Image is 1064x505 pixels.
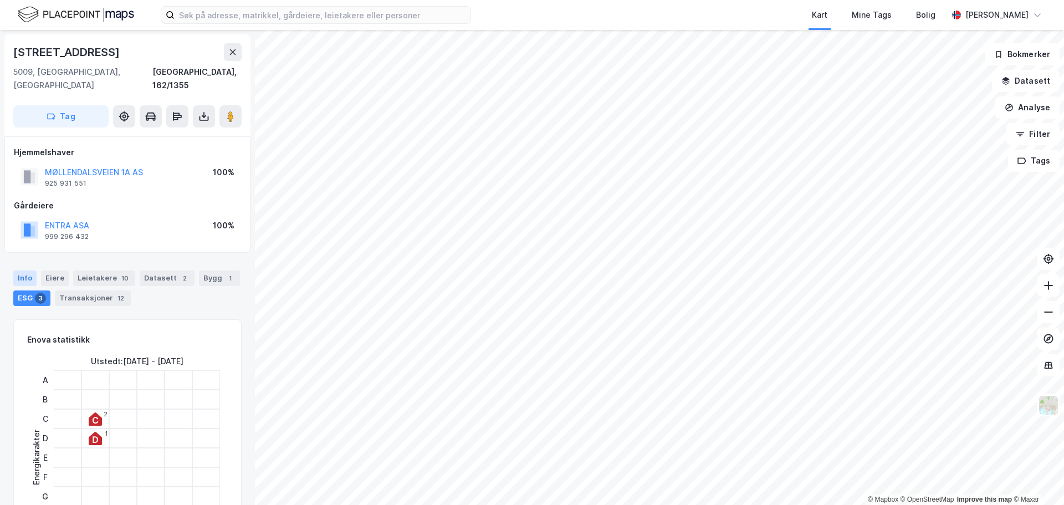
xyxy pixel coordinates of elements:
[115,293,126,304] div: 12
[38,409,52,429] div: C
[992,70,1060,92] button: Datasett
[38,390,52,409] div: B
[175,7,470,23] input: Søk på adresse, matrikkel, gårdeiere, leietakere eller personer
[985,43,1060,65] button: Bokmerker
[45,232,89,241] div: 999 296 432
[35,293,46,304] div: 3
[916,8,935,22] div: Bolig
[852,8,892,22] div: Mine Tags
[213,219,234,232] div: 100%
[224,273,236,284] div: 1
[13,105,109,127] button: Tag
[1009,452,1064,505] div: Kontrollprogram for chat
[13,65,152,92] div: 5009, [GEOGRAPHIC_DATA], [GEOGRAPHIC_DATA]
[1009,452,1064,505] iframe: Chat Widget
[55,290,131,306] div: Transaksjoner
[91,355,183,368] div: Utstedt : [DATE] - [DATE]
[152,65,242,92] div: [GEOGRAPHIC_DATA], 162/1355
[1038,395,1059,416] img: Z
[45,179,86,188] div: 925 931 551
[18,5,134,24] img: logo.f888ab2527a4732fd821a326f86c7f29.svg
[38,429,52,448] div: D
[13,43,122,61] div: [STREET_ADDRESS]
[13,271,37,286] div: Info
[73,271,135,286] div: Leietakere
[868,496,898,503] a: Mapbox
[105,430,108,437] div: 1
[199,271,240,286] div: Bygg
[119,273,131,284] div: 10
[30,430,43,485] div: Energikarakter
[13,290,50,306] div: ESG
[41,271,69,286] div: Eiere
[812,8,827,22] div: Kart
[995,96,1060,119] button: Analyse
[1006,123,1060,145] button: Filter
[14,199,241,212] div: Gårdeiere
[213,166,234,179] div: 100%
[27,333,90,346] div: Enova statistikk
[104,411,108,417] div: 2
[140,271,195,286] div: Datasett
[901,496,954,503] a: OpenStreetMap
[38,370,52,390] div: A
[1008,150,1060,172] button: Tags
[38,467,52,487] div: F
[957,496,1012,503] a: Improve this map
[965,8,1029,22] div: [PERSON_NAME]
[179,273,190,284] div: 2
[38,448,52,467] div: E
[14,146,241,159] div: Hjemmelshaver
